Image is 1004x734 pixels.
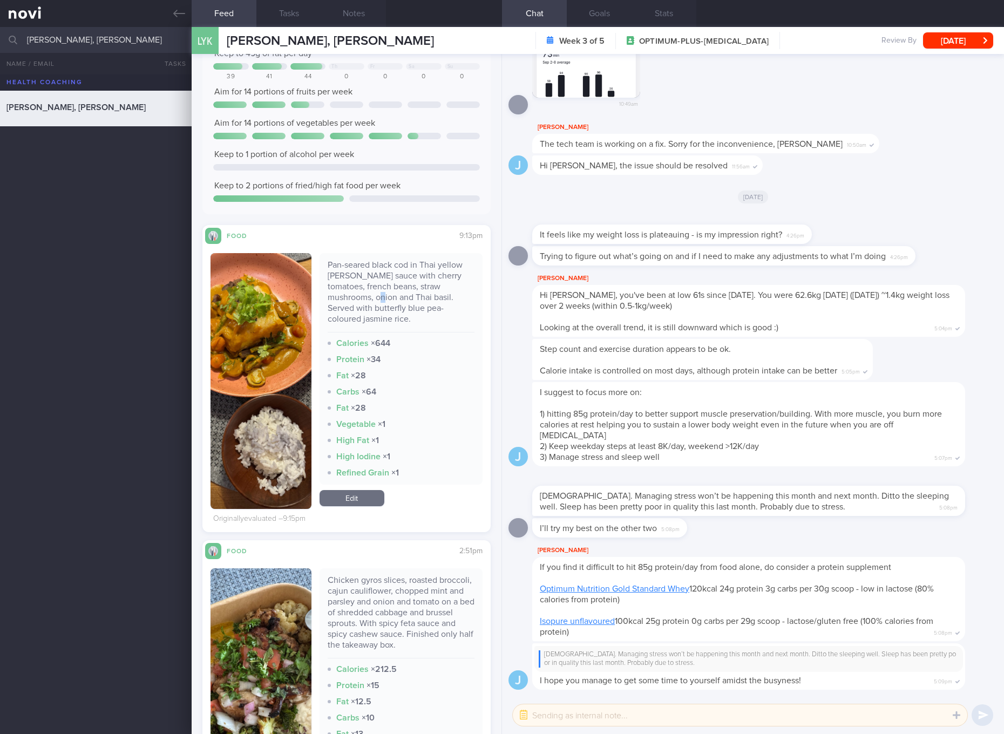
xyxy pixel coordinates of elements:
[329,73,364,81] div: 0
[540,345,731,354] span: Step count and exercise duration appears to be ok.
[934,627,952,637] span: 5:08pm
[540,676,801,685] span: I hope you manage to get some time to yourself amidst the busyness!
[406,73,441,81] div: 0
[148,53,192,74] button: Tasks
[336,339,369,348] strong: Calories
[6,103,146,112] span: [PERSON_NAME], [PERSON_NAME]
[336,388,359,396] strong: Carbs
[328,260,474,332] div: Pan-seared black cod in Thai yellow [PERSON_NAME] sauce with cherry tomatoes, french beans, straw...
[409,64,415,70] div: Sa
[540,366,837,375] span: Calorie intake is controlled on most days, although protein intake can be better
[371,339,390,348] strong: × 644
[221,546,264,555] div: Food
[539,650,959,668] div: [DEMOGRAPHIC_DATA]. Managing stress won’t be happening this month and next month. Ditto the sleep...
[847,139,866,149] span: 10:50am
[540,442,759,451] span: 2) Keep weekday steps at least 8K/day, weekend >12K/day
[540,161,728,170] span: Hi [PERSON_NAME], the issue should be resolved
[540,453,660,461] span: 3) Manage stress and sleep well
[336,371,349,380] strong: Fat
[213,514,306,524] div: Originally evaluated – 9:15pm
[738,191,769,203] span: [DATE]
[934,322,952,332] span: 5:04pm
[252,73,287,81] div: 41
[211,253,311,509] img: Pan-seared black cod in Thai yellow curry sauce with cherry tomatoes, french beans, straw mushroo...
[371,665,397,674] strong: × 212.5
[508,670,528,690] div: J
[336,452,381,461] strong: High Iodine
[336,436,369,445] strong: High Fat
[939,501,958,512] span: 5:08pm
[336,468,389,477] strong: Refined Grain
[221,230,264,240] div: Food
[336,681,364,690] strong: Protein
[508,447,528,467] div: J
[336,355,364,364] strong: Protein
[923,32,993,49] button: [DATE]
[732,160,750,171] span: 11:56am
[540,410,942,440] span: 1) hitting 85g protein/day to better support muscle preservation/building. With more muscle, you ...
[351,371,366,380] strong: × 28
[540,291,949,310] span: Hi [PERSON_NAME], you've been at low 61s since [DATE]. You were 62.6kg [DATE] ([DATE]) ~1.4kg wei...
[661,523,680,533] span: 5:08pm
[639,36,769,47] span: OPTIMUM-PLUS-[MEDICAL_DATA]
[383,452,390,461] strong: × 1
[336,420,376,429] strong: Vegetable
[842,365,860,376] span: 5:05pm
[540,230,782,239] span: It feels like my weight loss is plateauing - is my impression right?
[459,547,483,555] span: 2:51pm
[213,73,248,81] div: 39
[786,229,804,240] span: 4:26pm
[540,388,642,397] span: I suggest to focus more on:
[532,272,998,285] div: [PERSON_NAME]
[447,64,453,70] div: Su
[336,404,349,412] strong: Fat
[214,87,352,96] span: Aim for 14 portions of fruits per week
[367,355,381,364] strong: × 34
[362,388,376,396] strong: × 64
[214,150,354,159] span: Keep to 1 portion of alcohol per week
[619,98,638,108] span: 10:49am
[540,563,891,572] span: If you find it difficult to hit 85g protein/day from food alone, do consider a protein supplement
[368,73,403,81] div: 0
[336,665,369,674] strong: Calories
[328,575,474,658] div: Chicken gyros slices, roasted broccoli, cajun cauliflower, chopped mint and parsley and onion and...
[890,251,908,261] span: 4:26pm
[540,585,934,604] span: 120kcal 24g protein 3g carbs per 30g scoop - low in lactose (80% calories from protein)
[532,544,998,557] div: [PERSON_NAME]
[351,697,371,706] strong: × 12.5
[540,585,689,593] a: Optimum Nutrition Gold Standard Whey
[290,73,325,81] div: 44
[320,490,384,506] a: Edit
[934,675,952,685] span: 5:09pm
[508,155,528,175] div: J
[391,468,399,477] strong: × 1
[540,492,949,511] span: [DEMOGRAPHIC_DATA]. Managing stress won’t be happening this month and next month. Ditto the sleep...
[351,404,366,412] strong: × 28
[540,252,886,261] span: Trying to figure out what’s going on and if I need to make any adjustments to what I’m doing
[559,36,605,46] strong: Week 3 of 5
[540,524,657,533] span: I’ll try my best on the other two
[336,697,349,706] strong: Fat
[227,35,434,47] span: [PERSON_NAME], [PERSON_NAME]
[540,323,778,332] span: Looking at the overall trend, it is still downward which is good :)
[214,181,401,190] span: Keep to 2 portions of fried/high fat food per week
[371,436,379,445] strong: × 1
[370,64,375,70] div: Fr
[459,232,483,240] span: 9:13pm
[540,140,843,148] span: The tech team is working on a fix. Sorry for the inconvenience, [PERSON_NAME]
[214,119,375,127] span: Aim for 14 portions of vegetables per week
[540,617,615,626] a: Isopure unflavoured
[532,121,912,134] div: [PERSON_NAME]
[336,713,359,722] strong: Carbs
[331,64,337,70] div: Th
[378,420,385,429] strong: × 1
[362,713,375,722] strong: × 10
[189,21,221,62] div: LYK
[881,36,917,46] span: Review By
[445,73,480,81] div: 0
[934,452,952,462] span: 5:07pm
[367,681,379,690] strong: × 15
[540,617,933,636] span: 100kcal 25g protein 0g carbs per 29g scoop - lactose/gluten free (100% calories from protein)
